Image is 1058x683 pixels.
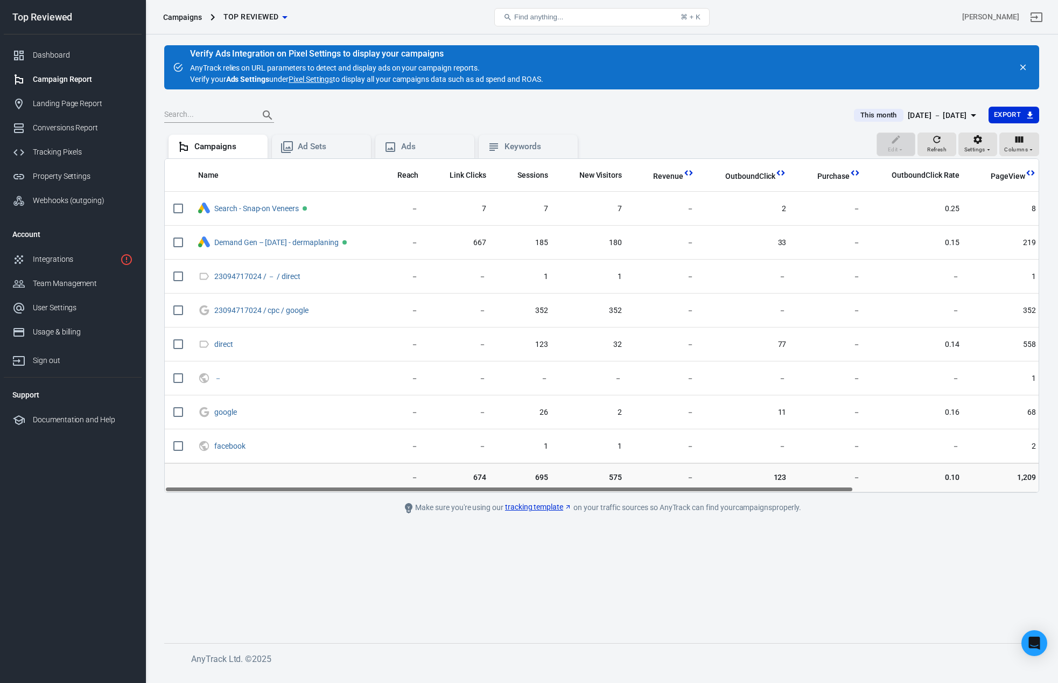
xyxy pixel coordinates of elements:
[908,109,967,122] div: [DATE] － [DATE]
[639,170,683,183] span: Total revenue calculated by AnyTrack.
[711,271,786,282] span: －
[383,472,419,483] span: －
[878,305,959,316] span: －
[565,472,622,483] span: 575
[33,195,133,206] div: Webhooks (outgoing)
[639,271,694,282] span: －
[639,373,694,384] span: －
[991,171,1025,182] span: PageView
[977,339,1036,350] span: 558
[4,116,142,140] a: Conversions Report
[503,204,548,214] span: 7
[803,373,860,384] span: －
[977,305,1036,316] span: 352
[505,501,572,513] a: tracking template
[198,170,219,181] span: Name
[711,373,786,384] span: －
[917,133,956,156] button: Refresh
[503,407,548,418] span: 26
[436,373,486,384] span: －
[33,302,133,313] div: User Settings
[565,271,622,282] span: 1
[503,271,548,282] span: 1
[878,441,959,452] span: －
[681,13,700,21] div: ⌘ + K
[711,441,786,452] span: －
[214,306,310,314] span: 23094717024 / cpc / google
[639,407,694,418] span: －
[1025,168,1036,178] svg: This column is calculated from AnyTrack real-time data
[683,168,694,178] svg: This column is calculated from AnyTrack real-time data
[33,171,133,182] div: Property Settings
[450,170,486,181] span: Link Clicks
[565,407,622,418] span: 2
[214,408,239,416] span: google
[190,50,543,85] div: AnyTrack relies on URL parameters to detect and display ads on your campaign reports. Verify your...
[639,305,694,316] span: －
[775,168,786,178] svg: This column is calculated from AnyTrack real-time data
[4,320,142,344] a: Usage & billing
[711,171,775,182] span: OutboundClick
[4,140,142,164] a: Tracking Pixels
[198,372,210,385] svg: UTM & Web Traffic
[503,339,548,350] span: 123
[198,338,210,351] svg: Direct
[255,102,281,128] button: Search
[436,271,486,282] span: －
[214,306,309,315] a: 23094717024 / cpc / google
[989,107,1039,123] button: Export
[214,238,339,247] a: Demand Gen – [DATE] - dermaplaning
[639,204,694,214] span: －
[964,145,985,155] span: Settings
[436,339,486,350] span: －
[892,170,959,181] span: OutboundClick Rate
[878,204,959,214] span: 0.25
[436,472,486,483] span: 674
[383,271,419,282] span: －
[198,406,210,419] svg: Google
[33,74,133,85] div: Campaign Report
[711,472,786,483] span: 123
[711,238,786,248] span: 33
[958,133,997,156] button: Settings
[33,278,133,289] div: Team Management
[725,171,775,182] span: OutboundClick
[214,442,247,450] span: facebook
[803,238,860,248] span: －
[33,98,133,109] div: Landing Page Report
[565,170,622,181] span: New Visitors
[850,168,860,178] svg: This column is calculated from AnyTrack real-time data
[803,441,860,452] span: －
[303,206,307,211] span: Active
[33,50,133,61] div: Dashboard
[4,92,142,116] a: Landing Page Report
[4,382,142,408] li: Support
[1024,4,1049,30] a: Sign out
[33,326,133,338] div: Usage & billing
[494,8,710,26] button: Find anything...⌘ + K
[4,164,142,189] a: Property Settings
[878,472,959,483] span: 0.10
[999,133,1039,156] button: Columns
[517,170,548,181] span: Sessions
[977,441,1036,452] span: 2
[579,170,622,181] span: New Visitors
[383,204,419,214] span: －
[436,169,486,182] span: The number of clicks on links within the ad that led to advertiser-specified destinations
[214,374,222,382] a: －
[214,442,246,450] a: facebook
[164,108,250,122] input: Search...
[977,407,1036,418] span: 68
[639,339,694,350] span: －
[878,271,959,282] span: －
[33,147,133,158] div: Tracking Pixels
[803,407,860,418] span: －
[711,339,786,350] span: 77
[503,441,548,452] span: 1
[803,472,860,483] span: －
[198,270,210,283] svg: Direct
[878,169,959,182] span: The percentage of times people view a page and performed a "OutboundClick" conversion
[845,107,989,124] button: This month[DATE] － [DATE]
[505,141,569,152] div: Keywords
[4,344,142,373] a: Sign out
